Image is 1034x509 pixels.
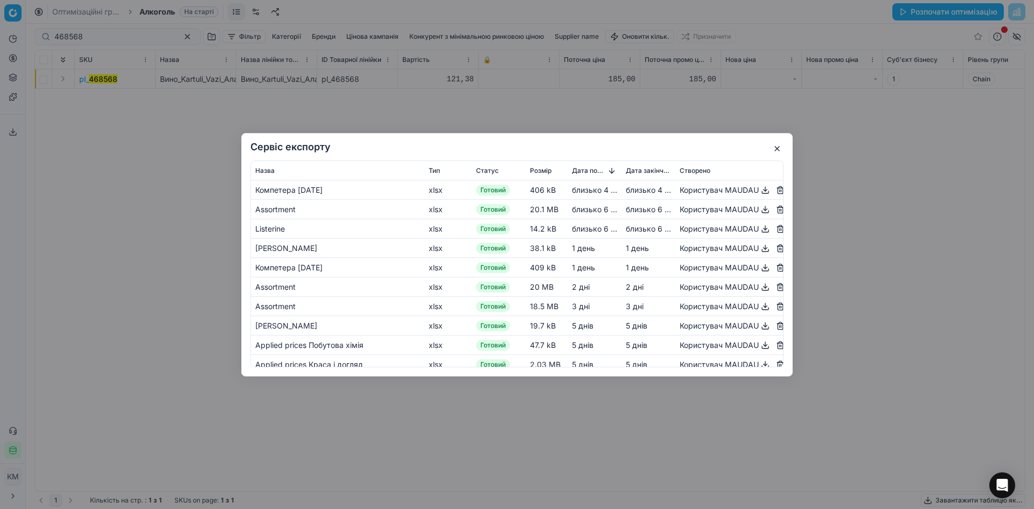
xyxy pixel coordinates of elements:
[530,281,563,292] div: 20 MB
[530,184,563,195] div: 406 kB
[255,204,420,214] div: Assortment
[572,224,632,233] span: близько 6 годин
[530,166,551,175] span: Розмір
[680,166,710,175] span: Створено
[429,359,467,369] div: xlsx
[530,223,563,234] div: 14.2 kB
[476,320,510,331] span: Готовий
[626,320,647,330] span: 5 днів
[429,166,440,175] span: Тип
[680,241,779,254] div: Користувач MAUDAU
[255,339,420,350] div: Applied prices Побутова хімія
[255,184,420,195] div: Компетера [DATE]
[429,301,467,311] div: xlsx
[429,320,467,331] div: xlsx
[476,301,510,312] span: Готовий
[530,204,563,214] div: 20.1 MB
[572,185,632,194] span: близько 4 годин
[626,282,644,291] span: 2 днi
[530,359,563,369] div: 2.03 MB
[476,204,510,215] span: Готовий
[680,261,779,274] div: Користувач MAUDAU
[530,339,563,350] div: 47.7 kB
[255,281,420,292] div: Assortment
[572,262,595,271] span: 1 день
[572,282,590,291] span: 2 днi
[680,203,779,215] div: Користувач MAUDAU
[680,338,779,351] div: Користувач MAUDAU
[476,282,510,292] span: Готовий
[250,142,784,152] h2: Сервіс експорту
[476,359,510,370] span: Готовий
[572,243,595,252] span: 1 день
[572,301,590,310] span: 3 днi
[476,262,510,273] span: Готовий
[429,281,467,292] div: xlsx
[255,320,420,331] div: [PERSON_NAME]
[680,358,779,371] div: Користувач MAUDAU
[626,262,649,271] span: 1 день
[255,166,275,175] span: Назва
[626,359,647,368] span: 5 днів
[476,166,499,175] span: Статус
[429,184,467,195] div: xlsx
[572,340,593,349] span: 5 днів
[626,204,686,213] span: близько 6 годин
[255,242,420,253] div: [PERSON_NAME]
[476,243,510,254] span: Готовий
[429,339,467,350] div: xlsx
[626,301,644,310] span: 3 днi
[680,222,779,235] div: Користувач MAUDAU
[626,224,686,233] span: близько 6 годин
[606,165,617,176] button: Sorted by Дата початку descending
[530,301,563,311] div: 18.5 MB
[572,359,593,368] span: 5 днів
[429,204,467,214] div: xlsx
[476,340,510,351] span: Готовий
[626,185,686,194] span: близько 4 годин
[680,319,779,332] div: Користувач MAUDAU
[530,262,563,273] div: 409 kB
[429,262,467,273] div: xlsx
[255,301,420,311] div: Assortment
[572,166,606,175] span: Дата початку
[680,280,779,293] div: Користувач MAUDAU
[680,299,779,312] div: Користувач MAUDAU
[476,185,510,196] span: Готовий
[429,223,467,234] div: xlsx
[476,224,510,234] span: Готовий
[530,320,563,331] div: 19.7 kB
[626,340,647,349] span: 5 днів
[680,183,779,196] div: Користувач MAUDAU
[429,242,467,253] div: xlsx
[255,359,420,369] div: Applied prices Краса і догляд
[572,204,632,213] span: близько 6 годин
[626,166,671,175] span: Дата закінчення
[530,242,563,253] div: 38.1 kB
[255,262,420,273] div: Компетера [DATE]
[255,223,420,234] div: Listerine
[626,243,649,252] span: 1 день
[572,320,593,330] span: 5 днів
